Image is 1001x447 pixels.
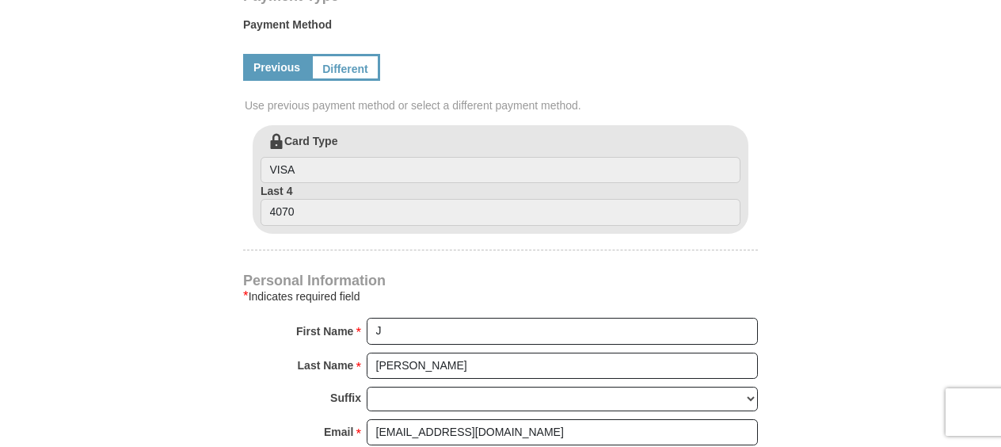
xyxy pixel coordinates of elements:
[243,274,758,287] h4: Personal Information
[261,133,740,184] label: Card Type
[324,421,353,443] strong: Email
[298,354,354,376] strong: Last Name
[243,54,310,81] a: Previous
[330,387,361,409] strong: Suffix
[243,17,758,40] label: Payment Method
[245,97,759,113] span: Use previous payment method or select a different payment method.
[296,320,353,342] strong: First Name
[310,54,380,81] a: Different
[243,287,758,306] div: Indicates required field
[261,199,740,226] input: Last 4
[261,157,740,184] input: Card Type
[261,183,740,226] label: Last 4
